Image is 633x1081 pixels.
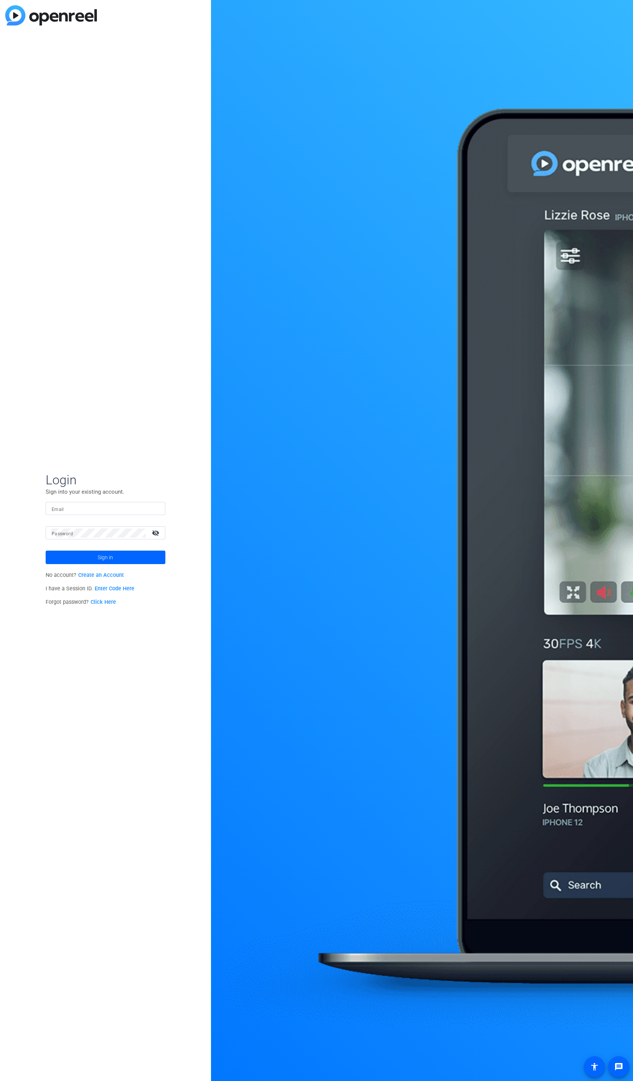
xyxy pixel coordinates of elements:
[46,572,124,578] span: No account?
[95,585,134,592] a: Enter Code Here
[98,548,113,567] span: Sign in
[46,488,165,496] p: Sign into your existing account.
[147,527,165,538] mat-icon: visibility_off
[46,472,165,488] span: Login
[91,599,116,605] a: Click Here
[52,507,64,512] mat-label: Email
[52,504,159,513] input: Enter Email Address
[614,1062,623,1071] mat-icon: message
[52,531,73,536] mat-label: Password
[46,599,116,605] span: Forgot password?
[5,5,97,25] img: blue-gradient.svg
[78,572,124,578] a: Create an Account
[46,585,134,592] span: I have a Session ID.
[46,551,165,564] button: Sign in
[590,1062,599,1071] mat-icon: accessibility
